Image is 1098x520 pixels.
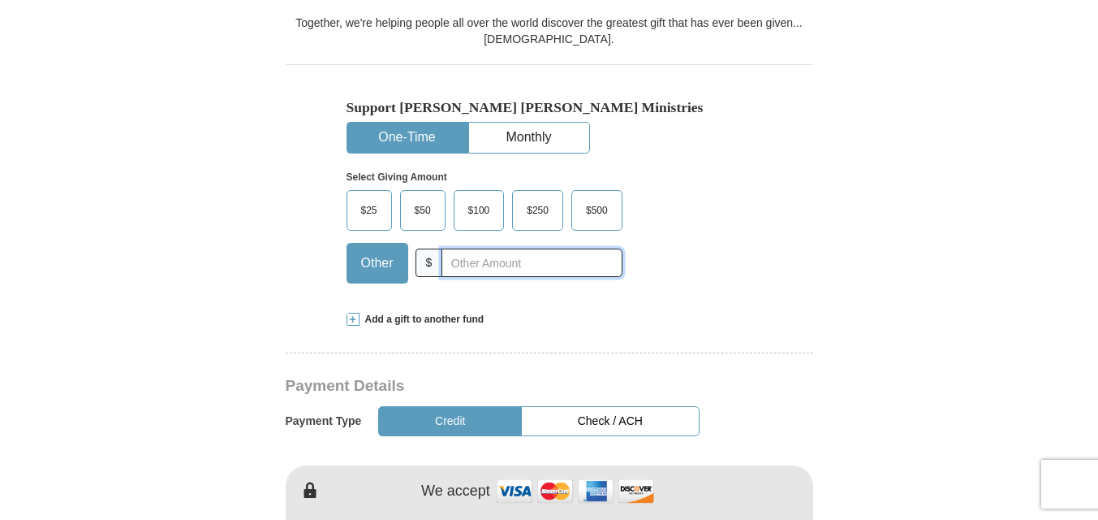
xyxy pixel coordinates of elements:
[460,198,498,223] span: $100
[521,406,699,436] button: Check / ACH
[519,198,557,223] span: $250
[353,198,385,223] span: $25
[469,123,589,153] button: Monthly
[441,249,622,277] input: Other Amount
[347,123,467,153] button: One-Time
[347,171,447,183] strong: Select Giving Amount
[286,15,813,47] div: Together, we're helping people all over the world discover the greatest gift that has ever been g...
[286,414,362,428] h5: Payment Type
[353,251,402,275] span: Other
[347,99,752,116] h5: Support [PERSON_NAME] [PERSON_NAME] Ministries
[378,406,522,436] button: Credit
[416,249,443,277] span: $
[286,377,700,396] h3: Payment Details
[407,198,439,223] span: $50
[421,483,490,500] h4: We accept
[578,198,616,223] span: $500
[360,313,484,327] span: Add a gift to another fund
[494,474,657,509] img: credit cards accepted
